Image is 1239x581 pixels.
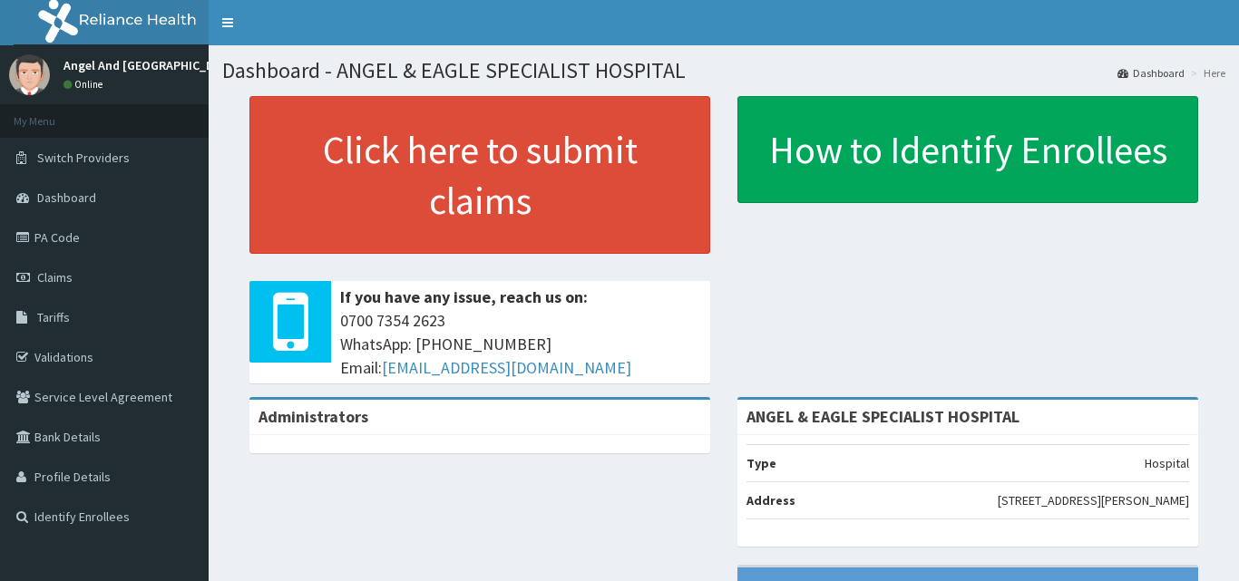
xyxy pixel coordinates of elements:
b: Type [746,455,776,471]
strong: ANGEL & EAGLE SPECIALIST HOSPITAL [746,406,1019,427]
span: Switch Providers [37,150,130,166]
b: Administrators [259,406,368,427]
p: [STREET_ADDRESS][PERSON_NAME] [998,491,1189,509]
p: Angel And [GEOGRAPHIC_DATA] [63,59,239,72]
p: Hospital [1145,454,1189,472]
a: Online [63,78,107,91]
b: If you have any issue, reach us on: [340,286,588,307]
a: How to Identify Enrollees [737,96,1198,203]
img: User Image [9,54,50,95]
span: Dashboard [37,189,96,206]
span: 0700 7354 2623 WhatsApp: [PHONE_NUMBER] Email: [340,309,701,379]
a: Click here to submit claims [249,96,710,254]
span: Claims [37,269,73,286]
a: Dashboard [1117,65,1185,81]
a: [EMAIL_ADDRESS][DOMAIN_NAME] [382,357,631,378]
h1: Dashboard - ANGEL & EAGLE SPECIALIST HOSPITAL [222,59,1225,82]
span: Tariffs [37,309,70,325]
li: Here [1186,65,1225,81]
b: Address [746,492,795,508]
